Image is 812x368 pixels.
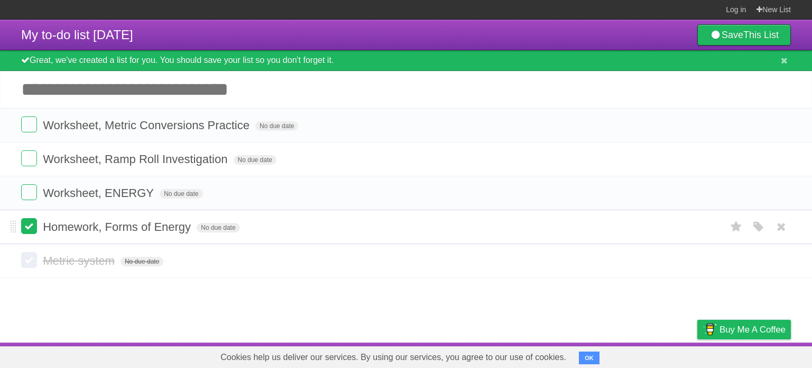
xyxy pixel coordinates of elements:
a: Terms [648,345,671,365]
label: Star task [726,218,746,236]
label: Done [21,218,37,234]
label: Done [21,150,37,166]
span: No due date [255,121,298,131]
span: No due date [197,223,239,232]
span: Buy me a coffee [719,320,786,339]
span: Worksheet, Metric Conversions Practice [43,119,252,132]
span: Metric system [43,254,117,267]
label: Done [21,252,37,268]
a: Developers [592,345,634,365]
label: Done [21,184,37,200]
span: No due date [121,257,163,266]
a: About [557,345,579,365]
a: Suggest a feature [724,345,791,365]
a: Privacy [684,345,711,365]
button: OK [579,352,599,364]
a: SaveThis List [697,24,791,46]
span: No due date [160,189,202,199]
span: Cookies help us deliver our services. By using our services, you agree to our use of cookies. [210,347,577,368]
span: Worksheet, ENERGY [43,186,156,200]
span: My to-do list [DATE] [21,28,133,42]
b: This List [743,30,779,40]
a: Buy me a coffee [697,320,791,339]
img: Buy me a coffee [703,320,717,338]
label: Done [21,116,37,132]
span: Homework, Forms of Energy [43,220,193,234]
span: Worksheet, Ramp Roll Investigation [43,152,230,166]
span: No due date [234,155,276,165]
